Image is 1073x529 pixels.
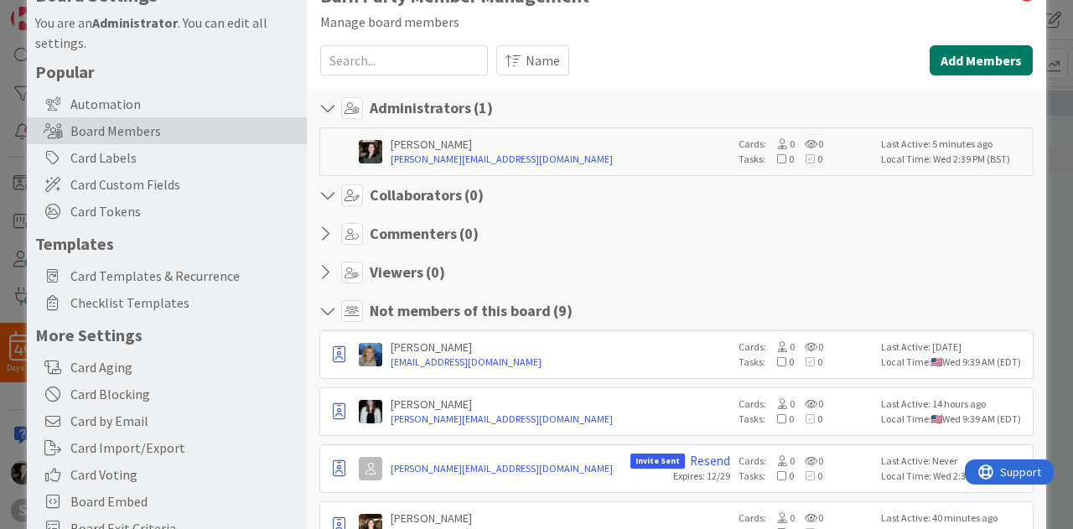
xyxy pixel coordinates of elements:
span: Board Embed [70,491,298,511]
span: 0 [766,454,795,467]
span: 0 [795,137,823,150]
h5: Popular [35,61,298,82]
div: Automation [27,91,307,117]
div: Tasks: [739,355,873,370]
a: [PERSON_NAME][EMAIL_ADDRESS][DOMAIN_NAME] [391,152,730,167]
span: 0 [766,137,795,150]
img: EJ [359,400,382,423]
span: 0 [765,412,794,425]
h5: Templates [35,233,298,254]
div: Board Members [27,117,307,144]
span: Card Voting [70,464,298,485]
button: Name [496,45,569,75]
span: 0 [765,153,794,165]
div: Last Active: 40 minutes ago [881,511,1028,526]
div: [PERSON_NAME] [391,137,730,152]
div: Tasks: [739,152,873,167]
img: us.png [931,358,942,366]
span: Invite Sent [630,454,685,469]
span: Name [526,50,560,70]
div: Local Time: Wed 2:39 PM (BST) [881,469,1028,484]
a: [PERSON_NAME][EMAIL_ADDRESS][DOMAIN_NAME] [391,461,622,476]
div: Last Active: 5 minutes ago [881,137,1028,152]
span: Card Custom Fields [70,174,298,194]
img: MA [359,343,382,366]
span: 0 [794,355,822,368]
span: 0 [766,397,795,410]
div: Local Time: Wed 9:39 AM (EDT) [881,412,1028,427]
div: Local Time: Wed 2:39 PM (BST) [881,152,1028,167]
div: Cards: [739,137,873,152]
img: us.png [931,415,942,423]
div: Cards: [739,454,873,469]
div: Cards: [739,511,873,526]
h4: Collaborators [370,186,484,205]
span: 0 [794,153,822,165]
h4: Administrators [370,99,493,117]
span: Card Tokens [70,201,298,221]
span: Card Templates & Recurrence [70,266,298,286]
div: Last Active: Never [881,454,1028,469]
div: Card Aging [27,354,307,381]
div: Local Time: Wed 9:39 AM (EDT) [881,355,1028,370]
span: 0 [795,340,823,353]
img: AB [359,140,382,163]
span: 0 [794,469,822,482]
div: Card Import/Export [27,434,307,461]
span: 0 [765,469,794,482]
span: 0 [766,511,795,524]
span: 0 [795,397,823,410]
input: Search... [320,45,488,75]
span: ( 0 ) [426,262,445,282]
span: 0 [794,412,822,425]
a: [PERSON_NAME][EMAIL_ADDRESS][DOMAIN_NAME] [391,412,730,427]
span: ( 0 ) [459,224,479,243]
h4: Viewers [370,263,445,282]
a: Resend [690,454,730,469]
span: 0 [765,355,794,368]
span: 0 [795,511,823,524]
span: ( 9 ) [553,301,573,320]
div: Card Blocking [27,381,307,407]
div: [PERSON_NAME] [391,511,730,526]
div: [PERSON_NAME] [391,340,730,355]
span: 0 [795,454,823,467]
div: Tasks: [739,469,873,484]
span: Checklist Templates [70,293,298,313]
div: You are an . You can edit all settings. [35,13,298,53]
div: Cards: [739,340,873,355]
span: ( 0 ) [464,185,484,205]
h5: More Settings [35,324,298,345]
div: Last Active: [DATE] [881,340,1028,355]
h4: Not members of this board [370,302,573,320]
a: [EMAIL_ADDRESS][DOMAIN_NAME] [391,355,730,370]
h4: Commenters [370,225,479,243]
div: Manage board members [320,12,1033,32]
div: Last Active: 14 hours ago [881,397,1028,412]
b: Administrator [92,14,178,31]
div: Card Labels [27,144,307,171]
span: ( 1 ) [474,98,493,117]
span: 0 [766,340,795,353]
div: Tasks: [739,412,873,427]
span: Card by Email [70,411,298,431]
span: Support [35,3,76,23]
div: Expires: 12/29 [673,469,730,484]
div: Cards: [739,397,873,412]
button: Add Members [930,45,1033,75]
div: [PERSON_NAME] [391,397,730,412]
